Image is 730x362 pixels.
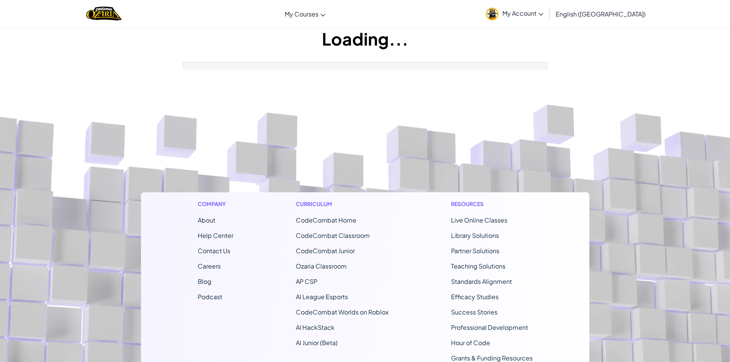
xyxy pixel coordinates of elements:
[451,231,499,239] a: Library Solutions
[451,354,533,362] a: Grants & Funding Resources
[556,10,646,18] span: English ([GEOGRAPHIC_DATA])
[451,323,528,331] a: Professional Development
[451,293,499,301] a: Efficacy Studies
[296,231,370,239] a: CodeCombat Classroom
[296,247,355,255] a: CodeCombat Junior
[296,308,389,316] a: CodeCombat Worlds on Roblox
[198,216,215,224] a: About
[552,3,650,24] a: English ([GEOGRAPHIC_DATA])
[502,9,543,17] span: My Account
[486,8,499,20] img: avatar
[451,277,512,285] a: Standards Alignment
[451,308,497,316] a: Success Stories
[296,200,389,208] h1: Curriculum
[451,247,499,255] a: Partner Solutions
[451,216,507,224] a: Live Online Classes
[451,339,490,347] a: Hour of Code
[86,6,122,21] a: Ozaria by CodeCombat logo
[296,216,356,224] span: CodeCombat Home
[296,293,348,301] a: AI League Esports
[281,3,329,24] a: My Courses
[198,231,233,239] a: Help Center
[86,6,122,21] img: Home
[296,262,347,270] a: Ozaria Classroom
[198,262,221,270] a: Careers
[198,293,222,301] a: Podcast
[198,277,212,285] a: Blog
[482,2,547,26] a: My Account
[296,323,335,331] a: AI HackStack
[198,247,230,255] span: Contact Us
[451,200,533,208] h1: Resources
[198,200,233,208] h1: Company
[296,339,338,347] a: AI Junior (Beta)
[451,262,505,270] a: Teaching Solutions
[296,277,317,285] a: AP CSP
[285,10,318,18] span: My Courses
